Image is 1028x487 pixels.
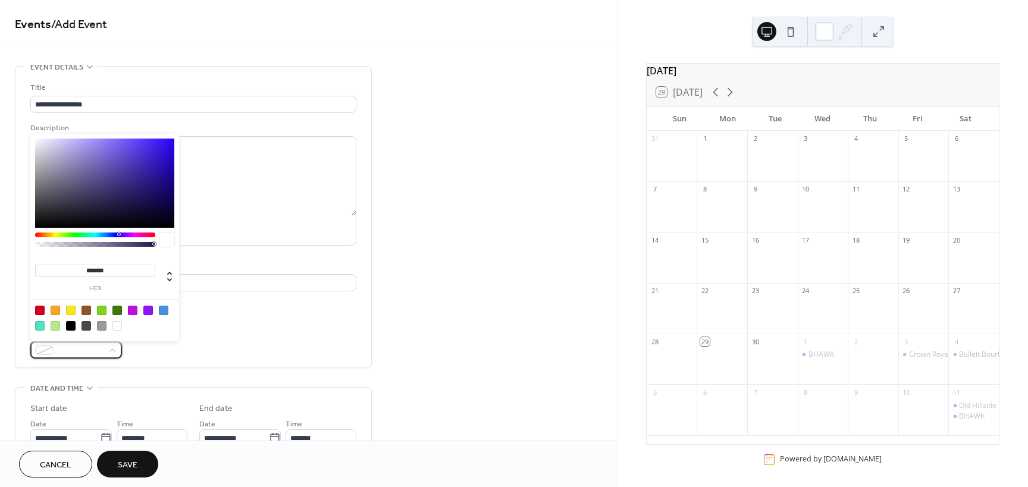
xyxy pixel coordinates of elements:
div: BHAWK [959,411,985,422]
div: 13 [952,185,961,194]
div: 3 [801,134,810,143]
div: 11 [952,388,961,397]
div: 8 [700,185,709,194]
div: #50E3C2 [35,321,45,331]
div: 10 [902,388,911,397]
div: #4A4A4A [82,321,91,331]
div: #000000 [66,321,76,331]
div: 16 [751,235,760,244]
div: 11 [851,185,860,194]
div: #8B572A [82,306,91,315]
div: 22 [700,287,709,296]
div: Powered by [780,454,882,464]
div: End date [199,403,233,415]
div: #9013FE [143,306,153,315]
div: Mon [704,107,751,131]
div: 12 [902,185,911,194]
div: #4A90E2 [159,306,168,315]
div: BHAWK [808,350,834,360]
div: #BD10E0 [128,306,137,315]
div: 3 [902,337,911,346]
div: 26 [902,287,911,296]
div: 5 [902,134,911,143]
div: Bulleit Bourbon [948,350,999,360]
div: 21 [650,287,659,296]
div: 24 [801,287,810,296]
label: hex [35,285,155,292]
div: 25 [851,287,860,296]
div: Sun [656,107,704,131]
span: Time [286,418,302,431]
div: 15 [700,235,709,244]
div: Title [30,81,354,94]
div: BHAWK [798,350,848,360]
span: Date [30,418,46,431]
div: #B8E986 [51,321,60,331]
div: 1 [700,134,709,143]
div: #D0021B [35,306,45,315]
div: 9 [851,388,860,397]
div: 8 [801,388,810,397]
div: 2 [751,134,760,143]
div: 6 [700,388,709,397]
div: 30 [751,337,760,346]
a: [DOMAIN_NAME] [823,454,882,464]
div: 7 [650,185,659,194]
div: 1 [801,337,810,346]
div: 27 [952,287,961,296]
div: Crown Royal Flavors [909,350,976,360]
div: BHAWK [948,411,999,422]
div: Crown Royal Flavors [898,350,949,360]
div: Fri [894,107,942,131]
div: 19 [902,235,911,244]
div: Bulleit Bourbon [959,350,1010,360]
a: Events [15,13,51,36]
span: Date [199,418,215,431]
div: Thu [847,107,894,131]
div: Sat [942,107,989,131]
div: 7 [751,388,760,397]
div: 17 [801,235,810,244]
div: 4 [851,134,860,143]
span: / Add Event [51,13,107,36]
span: Event details [30,61,83,74]
button: Save [97,451,158,477]
div: 29 [700,337,709,346]
span: Save [118,459,137,472]
div: #9B9B9B [97,321,106,331]
div: 28 [650,337,659,346]
div: #F5A623 [51,306,60,315]
div: [DATE] [647,64,999,78]
div: 2 [851,337,860,346]
button: Cancel [19,451,92,477]
span: Time [117,418,133,431]
div: 10 [801,185,810,194]
div: 31 [650,134,659,143]
div: 6 [952,134,961,143]
div: 9 [751,185,760,194]
div: 14 [650,235,659,244]
div: 4 [952,337,961,346]
div: Start date [30,403,67,415]
div: #417505 [112,306,122,315]
div: 5 [650,388,659,397]
span: Date and time [30,382,83,395]
div: Location [30,260,354,272]
div: Wed [799,107,847,131]
div: Old Hillside Bourbon [948,401,999,411]
div: 20 [952,235,961,244]
div: Tue [751,107,799,131]
div: #7ED321 [97,306,106,315]
span: Cancel [40,459,71,472]
div: Old Hillside Bourbon [959,401,1027,411]
div: 18 [851,235,860,244]
div: #FFFFFF [112,321,122,331]
div: 23 [751,287,760,296]
div: Description [30,122,354,134]
div: #F8E71C [66,306,76,315]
